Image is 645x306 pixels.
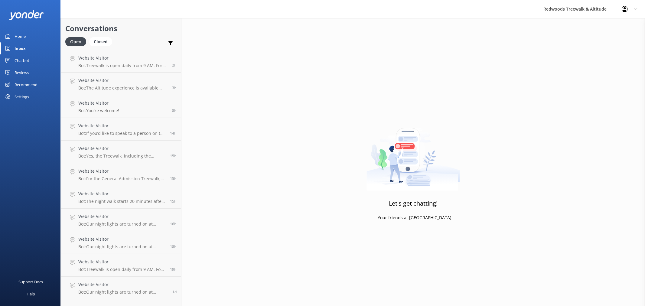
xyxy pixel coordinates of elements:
[172,85,177,90] span: Sep 16 2025 06:12am (UTC +12:00) Pacific/Auckland
[172,289,177,295] span: Sep 15 2025 09:13am (UTC +12:00) Pacific/Auckland
[89,37,112,46] div: Closed
[78,289,168,295] p: Bot: Our night lights are turned on at sunset, and the night walk starts 20 minutes thereafter. W...
[78,55,168,61] h4: Website Visitor
[15,30,26,42] div: Home
[15,54,29,67] div: Chatbot
[78,213,165,220] h4: Website Visitor
[78,100,119,106] h4: Website Visitor
[15,79,37,91] div: Recommend
[61,50,181,73] a: Website VisitorBot:Treewalk is open daily from 9 AM. For last ticket sold times, please check our...
[89,38,115,45] a: Closed
[9,10,44,20] img: yonder-white-logo.png
[170,176,177,181] span: Sep 15 2025 06:04pm (UTC +12:00) Pacific/Auckland
[61,231,181,254] a: Website VisitorBot:Our night lights are turned on at sunset and the night walk starts 20 minutes ...
[65,38,89,45] a: Open
[78,190,165,197] h4: Website Visitor
[78,85,168,91] p: Bot: The Altitude experience is available during the day only.
[78,77,168,84] h4: Website Visitor
[15,42,26,54] div: Inbox
[78,153,165,159] p: Bot: Yes, the Treewalk, including the Redwoods Nightlights, is open on [DATE] from 11 AM.
[65,37,86,46] div: Open
[389,199,438,208] h3: Let's get chatting!
[78,108,119,113] p: Bot: You're welcome!
[61,95,181,118] a: Website VisitorBot:You're welcome!8h
[78,281,168,288] h4: Website Visitor
[78,259,165,265] h4: Website Visitor
[15,91,29,103] div: Settings
[61,118,181,141] a: Website VisitorBot:If you’d like to speak to a person on the Redwoods Treewalk & Altitude team, p...
[78,145,165,152] h4: Website Visitor
[61,73,181,95] a: Website VisitorBot:The Altitude experience is available during the day only.3h
[170,267,177,272] span: Sep 15 2025 02:13pm (UTC +12:00) Pacific/Auckland
[78,244,165,249] p: Bot: Our night lights are turned on at sunset and the night walk starts 20 minutes thereafter. We...
[78,221,165,227] p: Bot: Our night lights are turned on at sunset, and the night walk starts 20 minutes thereafter. W...
[78,267,165,272] p: Bot: Treewalk is open daily from 9 AM. For last ticket sold times, please check our website FAQs ...
[78,236,165,243] h4: Website Visitor
[78,176,165,181] p: Bot: For the General Admission Treewalk, you can arrive anytime from opening, which is 9 AM.
[170,244,177,249] span: Sep 15 2025 03:48pm (UTC +12:00) Pacific/Auckland
[172,108,177,113] span: Sep 16 2025 01:06am (UTC +12:00) Pacific/Auckland
[15,67,29,79] div: Reviews
[27,288,35,300] div: Help
[61,209,181,231] a: Website VisitorBot:Our night lights are turned on at sunset, and the night walk starts 20 minutes...
[61,186,181,209] a: Website VisitorBot:The night walk starts 20 minutes after sunset. You can check sunset times at [...
[375,214,451,221] p: - Your friends at [GEOGRAPHIC_DATA]
[78,168,165,174] h4: Website Visitor
[61,163,181,186] a: Website VisitorBot:For the General Admission Treewalk, you can arrive anytime from opening, which...
[61,141,181,163] a: Website VisitorBot:Yes, the Treewalk, including the Redwoods Nightlights, is open on [DATE] from ...
[172,63,177,68] span: Sep 16 2025 07:49am (UTC +12:00) Pacific/Auckland
[19,276,43,288] div: Support Docs
[61,254,181,277] a: Website VisitorBot:Treewalk is open daily from 9 AM. For last ticket sold times, please check our...
[65,23,177,34] h2: Conversations
[170,131,177,136] span: Sep 15 2025 07:03pm (UTC +12:00) Pacific/Auckland
[78,131,165,136] p: Bot: If you’d like to speak to a person on the Redwoods Treewalk & Altitude team, please call [PH...
[366,115,460,191] img: artwork of a man stealing a conversation from at giant smartphone
[78,122,165,129] h4: Website Visitor
[170,153,177,158] span: Sep 15 2025 06:43pm (UTC +12:00) Pacific/Auckland
[170,221,177,226] span: Sep 15 2025 05:56pm (UTC +12:00) Pacific/Auckland
[61,277,181,299] a: Website VisitorBot:Our night lights are turned on at sunset, and the night walk starts 20 minutes...
[78,199,165,204] p: Bot: The night walk starts 20 minutes after sunset. You can check sunset times at [URL][DOMAIN_NA...
[78,63,168,68] p: Bot: Treewalk is open daily from 9 AM. For last ticket sold times, please check our website FAQs ...
[170,199,177,204] span: Sep 15 2025 06:03pm (UTC +12:00) Pacific/Auckland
